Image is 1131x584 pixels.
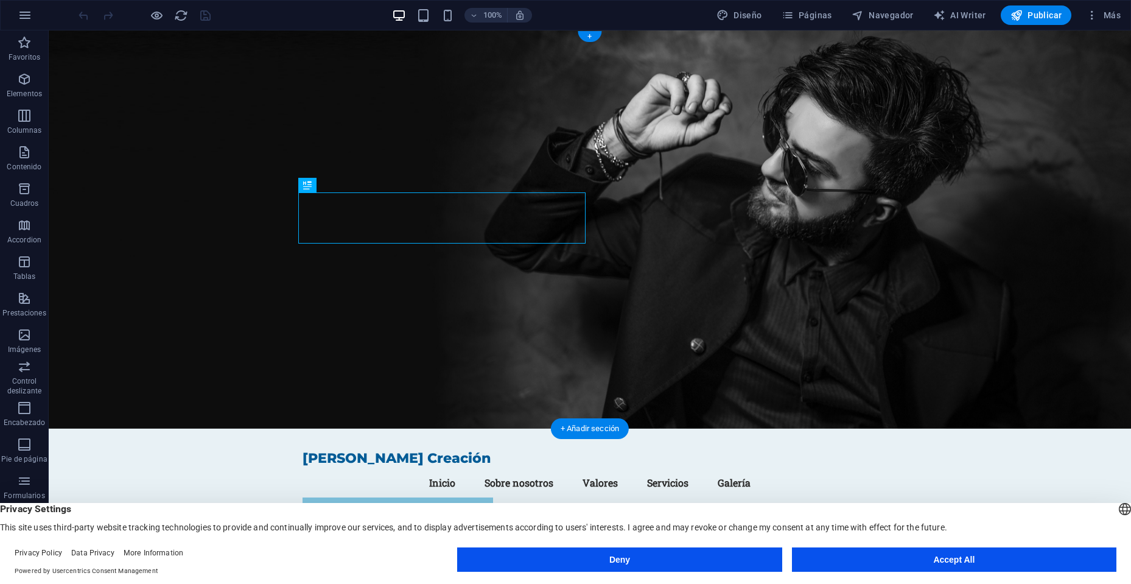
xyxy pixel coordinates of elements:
[578,31,601,42] div: +
[8,345,41,354] p: Imágenes
[1086,9,1121,21] span: Más
[782,9,832,21] span: Páginas
[7,89,42,99] p: Elementos
[173,8,188,23] button: reload
[10,199,39,208] p: Cuadros
[1081,5,1126,25] button: Más
[716,9,762,21] span: Diseño
[7,125,42,135] p: Columnas
[174,9,188,23] i: Volver a cargar página
[2,308,46,318] p: Prestaciones
[464,8,508,23] button: 100%
[551,418,629,439] div: + Añadir sección
[514,10,525,21] i: Al redimensionar, ajustar el nivel de zoom automáticamente para ajustarse al dispositivo elegido.
[712,5,767,25] button: Diseño
[1001,5,1072,25] button: Publicar
[1010,9,1062,21] span: Publicar
[852,9,914,21] span: Navegador
[13,272,36,281] p: Tablas
[7,162,41,172] p: Contenido
[4,491,44,501] p: Formularios
[7,235,41,245] p: Accordion
[933,9,986,21] span: AI Writer
[847,5,919,25] button: Navegador
[483,8,502,23] h6: 100%
[928,5,991,25] button: AI Writer
[9,52,40,62] p: Favoritos
[777,5,837,25] button: Páginas
[149,8,164,23] button: Haz clic para salir del modo de previsualización y seguir editando
[1,454,47,464] p: Pie de página
[712,5,767,25] div: Diseño (Ctrl+Alt+Y)
[4,418,45,427] p: Encabezado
